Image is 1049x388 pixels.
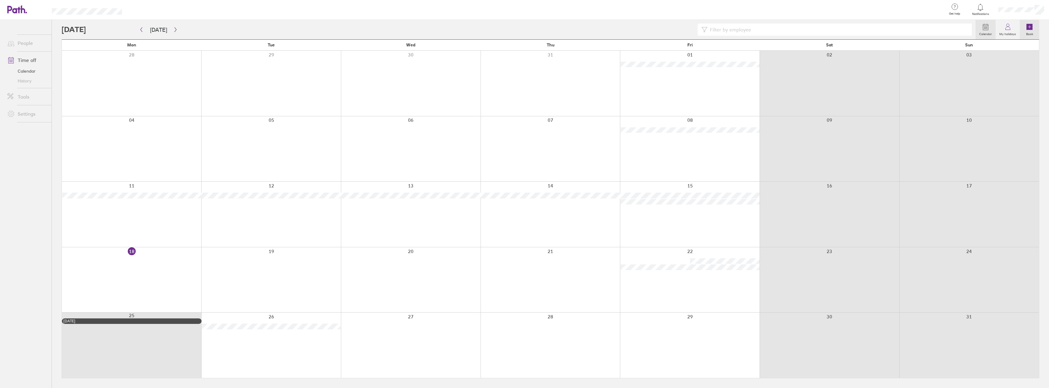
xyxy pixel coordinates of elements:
[976,31,996,36] label: Calendar
[268,42,275,47] span: Tue
[127,42,136,47] span: Mon
[63,319,200,323] div: [DATE]
[971,3,990,16] a: Notifications
[145,25,172,35] button: [DATE]
[945,12,965,16] span: Get help
[826,42,833,47] span: Sat
[996,31,1020,36] label: My holidays
[1020,20,1039,39] a: Book
[687,42,693,47] span: Fri
[2,108,52,120] a: Settings
[2,37,52,49] a: People
[2,66,52,76] a: Calendar
[406,42,415,47] span: Wed
[2,54,52,66] a: Time off
[1022,31,1037,36] label: Book
[965,42,973,47] span: Sun
[971,12,990,16] span: Notifications
[2,91,52,103] a: Tools
[547,42,554,47] span: Thu
[976,20,996,39] a: Calendar
[707,24,968,35] input: Filter by employee
[996,20,1020,39] a: My holidays
[2,76,52,86] a: History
